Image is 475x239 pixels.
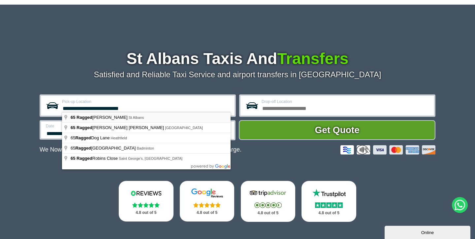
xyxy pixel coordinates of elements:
p: 4.8 out of 5 [126,209,166,217]
span: [GEOGRAPHIC_DATA] [165,126,203,130]
img: Trustpilot [309,188,349,198]
img: Credit And Debit Cards [340,145,435,154]
span: Saint George's, [GEOGRAPHIC_DATA] [119,156,182,160]
img: Stars [193,202,221,208]
span: 65 Ragged [71,125,92,130]
span: Transfers [277,50,348,67]
span: Heathfield [111,136,127,140]
span: Ragged [75,146,91,151]
label: Date [46,124,131,128]
a: Reviews.io Stars 4.8 out of 5 [119,181,174,222]
label: Pick-up Location [62,100,231,104]
a: Tripadvisor Stars 4.8 out of 5 [241,181,296,222]
img: Tripadvisor [248,188,288,198]
span: 65 Ragged [71,156,92,161]
label: Drop-off Location [262,100,430,104]
iframe: chat widget [385,224,472,239]
img: Stars [132,202,160,208]
p: Satisfied and Reliable Taxi Service and airport transfers in [GEOGRAPHIC_DATA] [40,70,435,79]
img: Reviews.io [126,188,166,198]
img: Stars [254,202,282,208]
p: 4.8 out of 5 [309,209,349,217]
img: Stars [315,202,343,208]
span: 65 Dog Lane [71,135,111,140]
h1: St Albans Taxis And [40,51,435,67]
button: Get Quote [239,120,435,140]
p: 4.8 out of 5 [187,209,227,217]
p: 4.8 out of 5 [248,209,288,217]
span: St Albans [129,116,144,119]
a: Google Stars 4.8 out of 5 [180,181,235,222]
span: 65 Ragged [71,115,92,120]
span: Robins Close [71,156,119,161]
span: [PERSON_NAME] [71,115,129,120]
p: We Now Accept Card & Contactless Payment In [40,146,241,153]
span: Badminton [137,146,154,150]
a: Trustpilot Stars 4.8 out of 5 [301,181,356,222]
span: 65 [GEOGRAPHIC_DATA] [71,146,137,151]
span: Ragged [75,135,91,140]
span: [PERSON_NAME] [PERSON_NAME] [71,125,165,130]
img: Google [187,188,227,198]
